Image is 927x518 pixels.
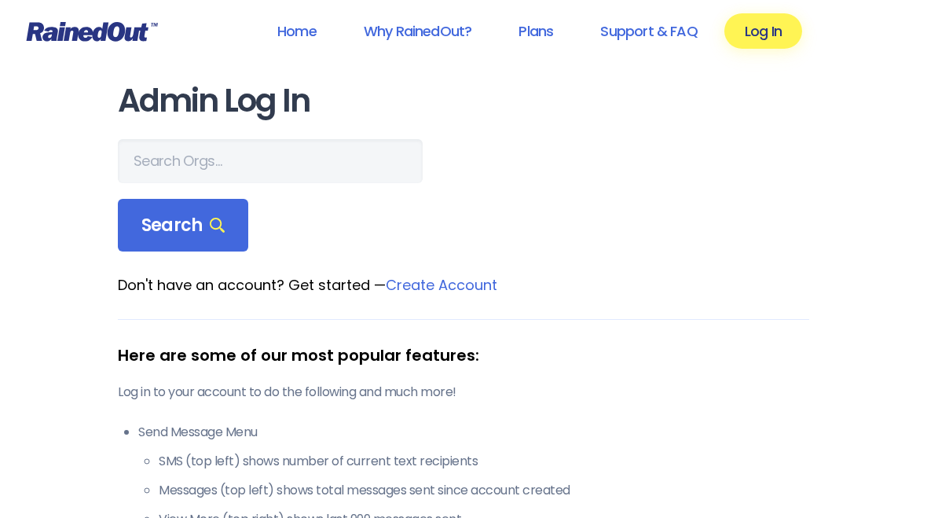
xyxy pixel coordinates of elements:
input: Search Orgs… [118,139,423,183]
a: Create Account [386,275,497,295]
a: Log In [724,13,802,49]
div: Search [118,199,248,252]
h1: Admin Log In [118,83,809,119]
a: Plans [498,13,573,49]
span: Search [141,215,225,237]
a: Support & FAQ [580,13,717,49]
li: Messages (top left) shows total messages sent since account created [159,481,809,500]
a: Home [257,13,337,49]
div: Here are some of our most popular features: [118,343,809,367]
li: SMS (top left) shows number of current text recipients [159,452,809,471]
a: Why RainedOut? [343,13,493,49]
p: Log in to your account to do the following and much more! [118,383,809,402]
